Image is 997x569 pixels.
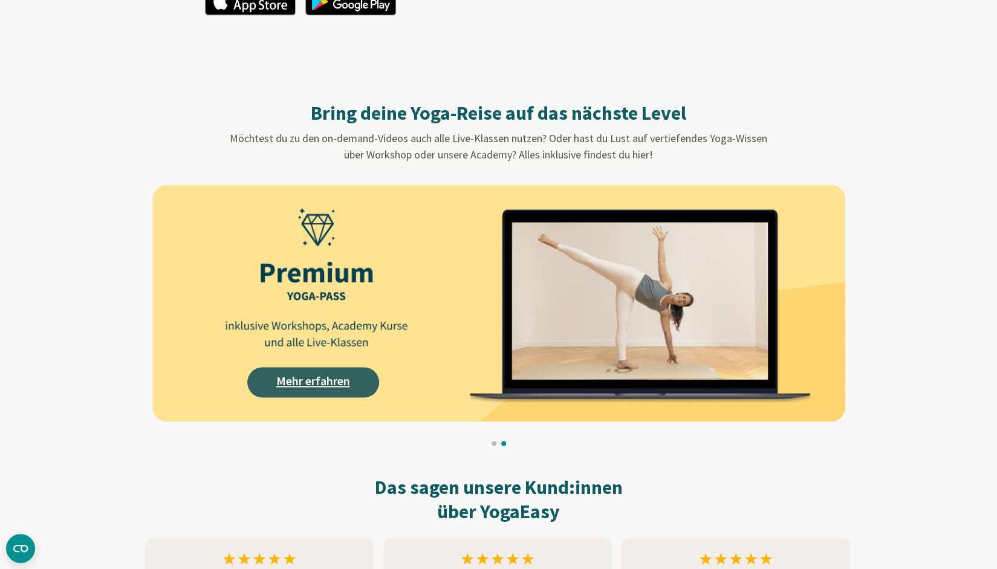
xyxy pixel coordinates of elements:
[164,101,833,125] h2: Bring deine Yoga-Reise auf das nächste Level
[6,534,35,563] button: CMP-Widget öffnen
[247,367,379,397] a: Mehr erfahren
[145,475,852,523] h2: Das sagen unsere Kund:innen über YogaEasy
[152,184,845,421] img: AAffA0nNPuCLAAAAAElFTkSuQmCC
[164,130,833,163] p: Möchtest du zu den on-demand-Videos auch alle Live-Klassen nutzen? Oder hast du Lust auf vertiefe...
